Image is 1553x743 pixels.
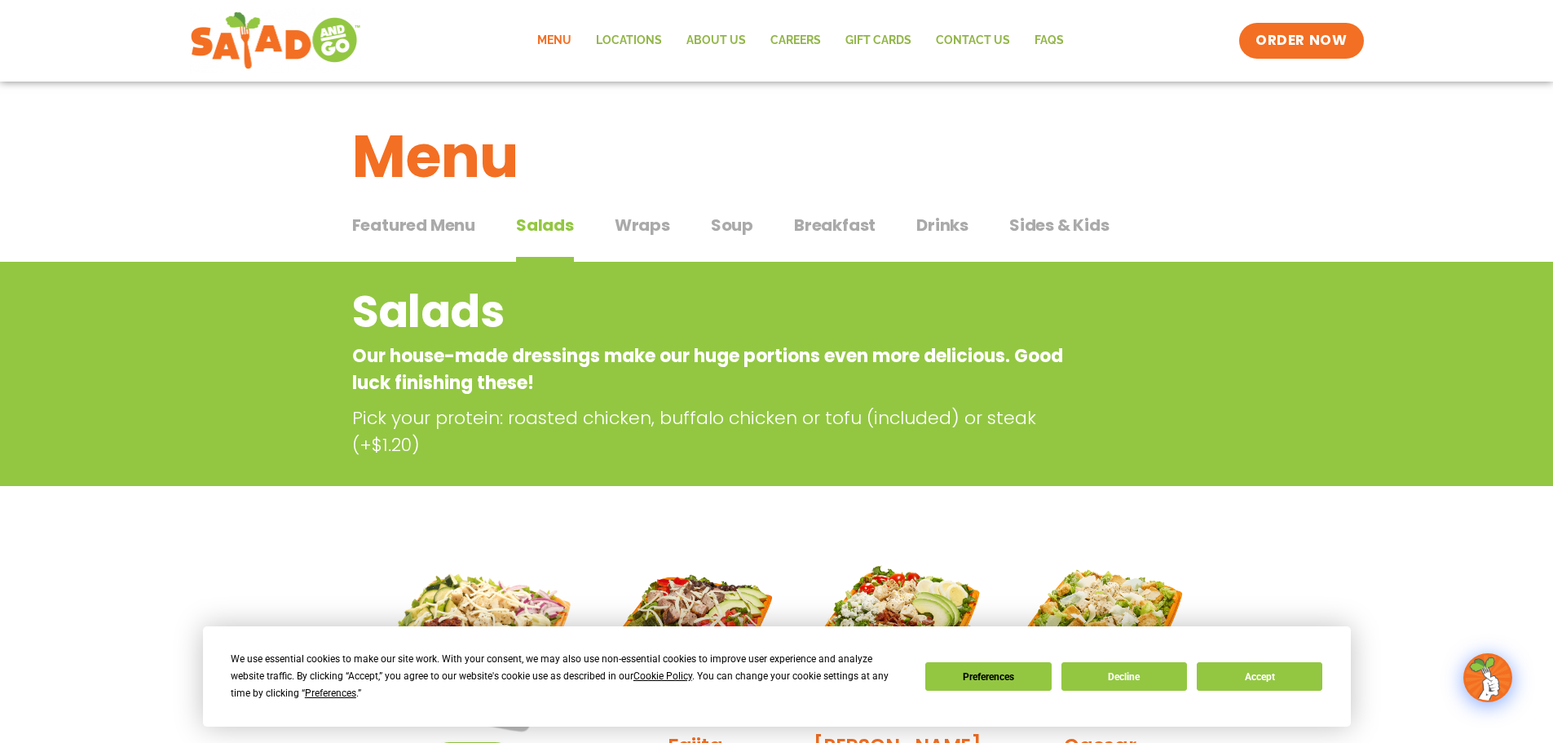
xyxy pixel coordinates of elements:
span: Featured Menu [352,213,475,237]
h2: Salads [352,279,1070,345]
img: Product photo for Fajita Salad [606,542,783,719]
button: Preferences [925,662,1051,691]
h1: Menu [352,113,1202,201]
span: Salads [516,213,574,237]
a: Locations [584,22,674,60]
span: Cookie Policy [633,670,692,682]
span: Preferences [305,688,356,699]
img: Product photo for Caesar Salad [1011,542,1189,719]
span: Wraps [615,213,670,237]
a: Contact Us [924,22,1022,60]
a: Careers [758,22,833,60]
a: FAQs [1022,22,1076,60]
span: Soup [711,213,753,237]
span: Drinks [916,213,968,237]
div: Cookie Consent Prompt [203,626,1351,727]
a: ORDER NOW [1239,23,1363,59]
span: ORDER NOW [1255,31,1347,51]
button: Decline [1061,662,1187,691]
button: Accept [1197,662,1322,691]
p: Pick your protein: roasted chicken, buffalo chicken or tofu (included) or steak (+$1.20) [352,405,1078,458]
span: Breakfast [794,213,876,237]
nav: Menu [525,22,1076,60]
div: We use essential cookies to make our site work. With your consent, we may also use non-essential ... [231,651,906,702]
p: Our house-made dressings make our huge portions even more delicious. Good luck finishing these! [352,343,1070,396]
img: new-SAG-logo-768×292 [190,8,362,73]
img: wpChatIcon [1465,655,1511,701]
a: About Us [674,22,758,60]
a: Menu [525,22,584,60]
a: GIFT CARDS [833,22,924,60]
span: Sides & Kids [1009,213,1110,237]
div: Tabbed content [352,207,1202,263]
img: Product photo for Cobb Salad [809,542,986,719]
